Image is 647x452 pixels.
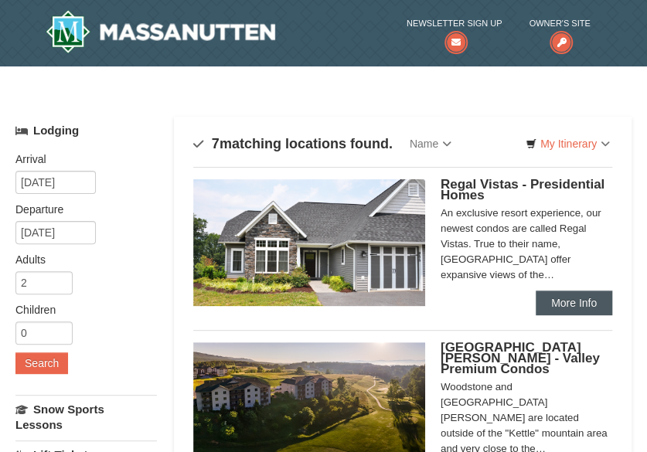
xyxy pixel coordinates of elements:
a: My Itinerary [516,132,620,155]
label: Children [15,302,145,318]
label: Departure [15,202,145,217]
a: Snow Sports Lessons [15,395,157,439]
a: Name [398,128,463,159]
img: Massanutten Resort Logo [46,10,276,53]
a: More Info [536,291,612,315]
span: Owner's Site [529,15,590,31]
span: Regal Vistas - Presidential Homes [441,177,604,202]
img: 19218991-1-902409a9.jpg [193,179,425,306]
div: An exclusive resort experience, our newest condos are called Regal Vistas. True to their name, [G... [441,206,612,283]
span: 7 [212,136,220,151]
span: [GEOGRAPHIC_DATA][PERSON_NAME] - Valley Premium Condos [441,340,600,376]
label: Arrival [15,151,145,167]
button: Search [15,352,68,374]
span: Newsletter Sign Up [407,15,502,31]
h4: matching locations found. [193,136,393,151]
a: Owner's Site [529,15,590,47]
a: Newsletter Sign Up [407,15,502,47]
a: Lodging [15,117,157,144]
a: Massanutten Resort [46,10,276,53]
label: Adults [15,252,145,267]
